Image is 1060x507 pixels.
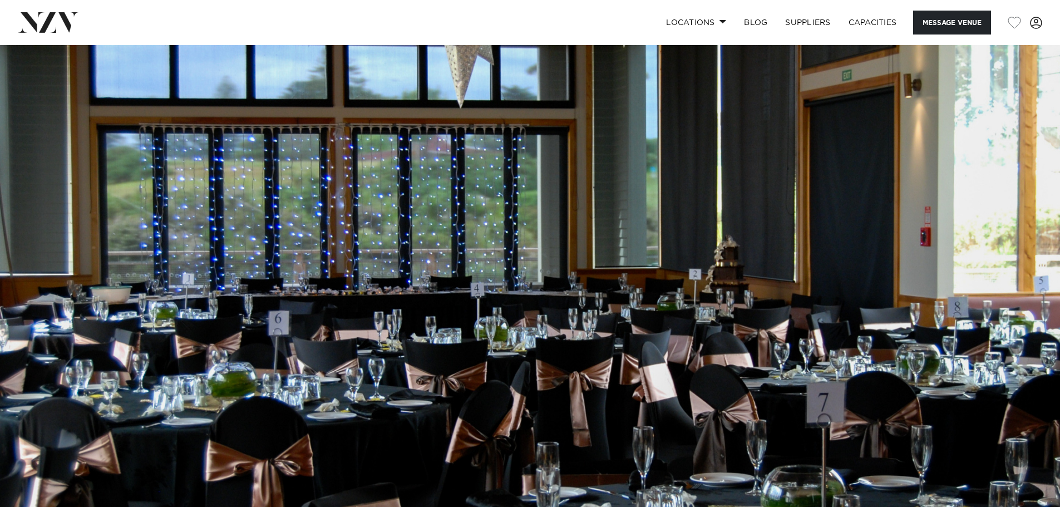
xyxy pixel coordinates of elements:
[913,11,991,35] button: Message Venue
[776,11,839,35] a: SUPPLIERS
[657,11,735,35] a: Locations
[18,12,78,32] img: nzv-logo.png
[840,11,906,35] a: Capacities
[735,11,776,35] a: BLOG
